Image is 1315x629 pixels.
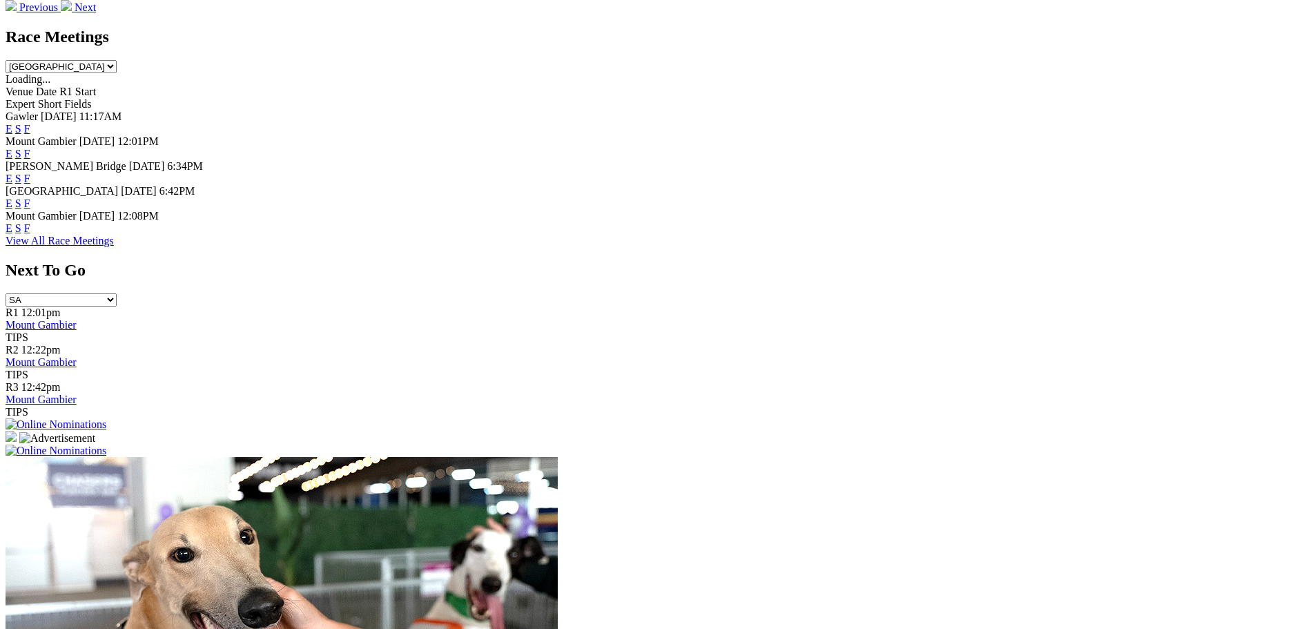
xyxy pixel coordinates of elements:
a: S [15,197,21,209]
a: S [15,148,21,159]
span: R2 [6,344,19,356]
img: 15187_Greyhounds_GreysPlayCentral_Resize_SA_WebsiteBanner_300x115_2025.jpg [6,431,17,442]
a: E [6,222,12,234]
span: Previous [19,1,58,13]
a: E [6,123,12,135]
span: Expert [6,98,35,110]
img: Advertisement [19,432,95,445]
a: E [6,173,12,184]
span: [GEOGRAPHIC_DATA] [6,185,118,197]
span: 12:01pm [21,307,61,318]
a: S [15,222,21,234]
span: 12:01PM [117,135,159,147]
a: Mount Gambier [6,356,77,368]
a: F [24,173,30,184]
span: 6:42PM [159,185,195,197]
span: [DATE] [79,210,115,222]
a: Next [61,1,96,13]
span: 12:08PM [117,210,159,222]
span: 12:22pm [21,344,61,356]
h2: Next To Go [6,261,1309,280]
a: Previous [6,1,61,13]
span: TIPS [6,369,28,380]
span: Gawler [6,110,38,122]
a: S [15,173,21,184]
a: S [15,123,21,135]
span: [DATE] [129,160,165,172]
span: Next [75,1,96,13]
span: 11:17AM [79,110,122,122]
span: TIPS [6,406,28,418]
span: Venue [6,86,33,97]
span: Loading... [6,73,50,85]
a: E [6,148,12,159]
h2: Race Meetings [6,28,1309,46]
span: TIPS [6,331,28,343]
span: R1 Start [59,86,96,97]
a: F [24,123,30,135]
a: F [24,197,30,209]
span: Mount Gambier [6,135,77,147]
a: Mount Gambier [6,319,77,331]
span: Fields [64,98,91,110]
a: E [6,197,12,209]
span: 6:34PM [167,160,203,172]
span: R1 [6,307,19,318]
span: 12:42pm [21,381,61,393]
span: [PERSON_NAME] Bridge [6,160,126,172]
span: [DATE] [41,110,77,122]
a: Mount Gambier [6,394,77,405]
a: F [24,148,30,159]
span: [DATE] [121,185,157,197]
span: [DATE] [79,135,115,147]
span: R3 [6,381,19,393]
img: Online Nominations [6,445,106,457]
span: Short [38,98,62,110]
span: Date [36,86,57,97]
img: Online Nominations [6,418,106,431]
span: Mount Gambier [6,210,77,222]
a: F [24,222,30,234]
a: View All Race Meetings [6,235,114,246]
